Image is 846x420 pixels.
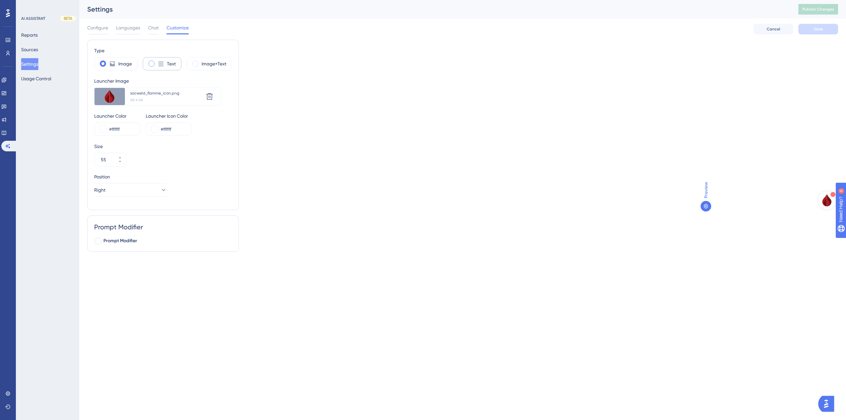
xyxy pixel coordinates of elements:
[94,142,232,150] div: Size
[21,58,38,70] button: Settings
[94,222,232,232] div: Prompt Modifier
[130,97,204,102] div: 46 x 46
[102,89,117,104] img: file-1746005499890.png
[148,24,159,32] span: Chat
[146,112,192,120] div: Launcher Icon Color
[753,24,793,34] button: Cancel
[167,60,176,68] label: Text
[818,191,836,210] button: Open AI Assistant Launcher
[21,73,51,85] button: Usage Control
[94,77,221,85] div: Launcher Image
[814,26,823,32] span: Save
[16,2,41,10] span: Need Help?
[820,193,834,208] img: launcher-image-alternative-text
[46,3,48,9] div: 6
[21,44,38,56] button: Sources
[94,183,167,197] button: Right
[87,5,782,14] div: Settings
[130,91,203,96] div: socweld_flamme_icon.png
[818,394,838,414] iframe: UserGuiding AI Assistant Launcher
[103,237,137,245] span: Prompt Modifier
[167,24,189,32] span: Customize
[802,7,834,12] span: Publish Changes
[94,47,232,55] div: Type
[767,26,780,32] span: Cancel
[21,16,45,21] div: AI ASSISTANT
[60,16,76,21] div: BETA
[702,182,710,198] span: Preview
[202,60,226,68] label: Image+Text
[116,24,140,32] span: Languages
[798,24,838,34] button: Save
[798,4,838,15] button: Publish Changes
[94,173,167,181] div: Position
[21,29,38,41] button: Reports
[94,186,105,194] span: Right
[94,112,140,120] div: Launcher Color
[87,24,108,32] span: Configure
[118,60,132,68] label: Image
